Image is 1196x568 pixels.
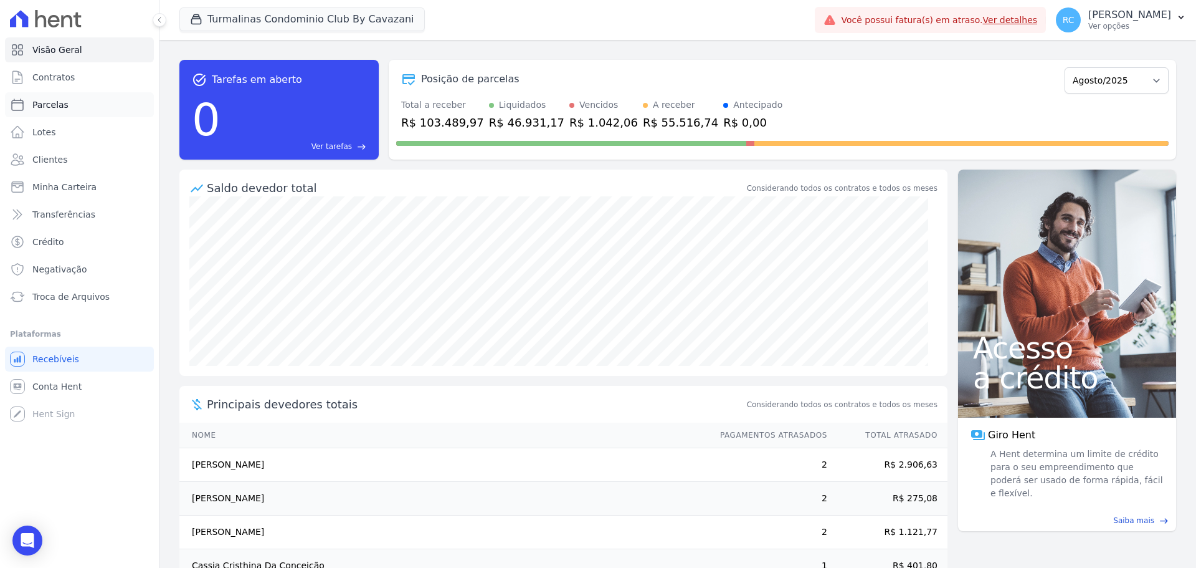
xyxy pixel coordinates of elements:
[499,99,546,112] div: Liquidados
[32,126,56,138] span: Lotes
[747,183,937,194] div: Considerando todos os contratos e todos os meses
[401,99,484,112] div: Total a receber
[5,92,154,117] a: Parcelas
[32,71,75,84] span: Contratos
[179,423,708,448] th: Nome
[1159,516,1169,526] span: east
[708,516,828,549] td: 2
[569,114,638,131] div: R$ 1.042,06
[643,114,718,131] div: R$ 55.516,74
[841,14,1037,27] span: Você possui fatura(s) em atraso.
[988,428,1035,443] span: Giro Hent
[311,141,352,152] span: Ver tarefas
[5,257,154,282] a: Negativação
[1046,2,1196,37] button: RC [PERSON_NAME] Ver opções
[828,516,947,549] td: R$ 1.121,77
[708,482,828,516] td: 2
[733,99,782,112] div: Antecipado
[1113,515,1154,526] span: Saiba mais
[179,448,708,482] td: [PERSON_NAME]
[10,327,149,342] div: Plataformas
[179,516,708,549] td: [PERSON_NAME]
[179,7,425,31] button: Turmalinas Condominio Club By Cavazani
[212,72,302,87] span: Tarefas em aberto
[32,263,87,276] span: Negativação
[5,120,154,145] a: Lotes
[5,374,154,399] a: Conta Hent
[1088,21,1171,31] p: Ver opções
[5,202,154,227] a: Transferências
[5,347,154,372] a: Recebíveis
[32,291,110,303] span: Troca de Arquivos
[179,482,708,516] td: [PERSON_NAME]
[579,99,618,112] div: Vencidos
[357,142,366,152] span: east
[489,114,564,131] div: R$ 46.931,17
[828,482,947,516] td: R$ 275,08
[207,396,744,413] span: Principais devedores totais
[5,175,154,200] a: Minha Carteira
[988,448,1164,500] span: A Hent determina um limite de crédito para o seu empreendimento que poderá ser usado de forma ráp...
[32,236,64,248] span: Crédito
[5,284,154,309] a: Troca de Arquivos
[192,72,207,87] span: task_alt
[32,380,82,393] span: Conta Hent
[973,363,1161,393] span: a crédito
[207,180,744,196] div: Saldo devedor total
[5,229,154,254] a: Crédito
[5,147,154,172] a: Clientes
[973,333,1161,363] span: Acesso
[653,99,695,112] div: A receber
[1088,9,1171,21] p: [PERSON_NAME]
[1063,16,1075,24] span: RC
[828,423,947,448] th: Total Atrasado
[983,15,1038,25] a: Ver detalhes
[225,141,366,152] a: Ver tarefas east
[5,37,154,62] a: Visão Geral
[32,208,95,221] span: Transferências
[192,87,221,152] div: 0
[708,448,828,482] td: 2
[421,72,520,87] div: Posição de parcelas
[828,448,947,482] td: R$ 2.906,63
[12,526,42,556] div: Open Intercom Messenger
[5,65,154,90] a: Contratos
[32,181,97,193] span: Minha Carteira
[32,153,67,166] span: Clientes
[723,114,782,131] div: R$ 0,00
[32,353,79,365] span: Recebíveis
[747,399,937,410] span: Considerando todos os contratos e todos os meses
[32,99,69,111] span: Parcelas
[32,44,82,56] span: Visão Geral
[401,114,484,131] div: R$ 103.489,97
[966,515,1169,526] a: Saiba mais east
[708,423,828,448] th: Pagamentos Atrasados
